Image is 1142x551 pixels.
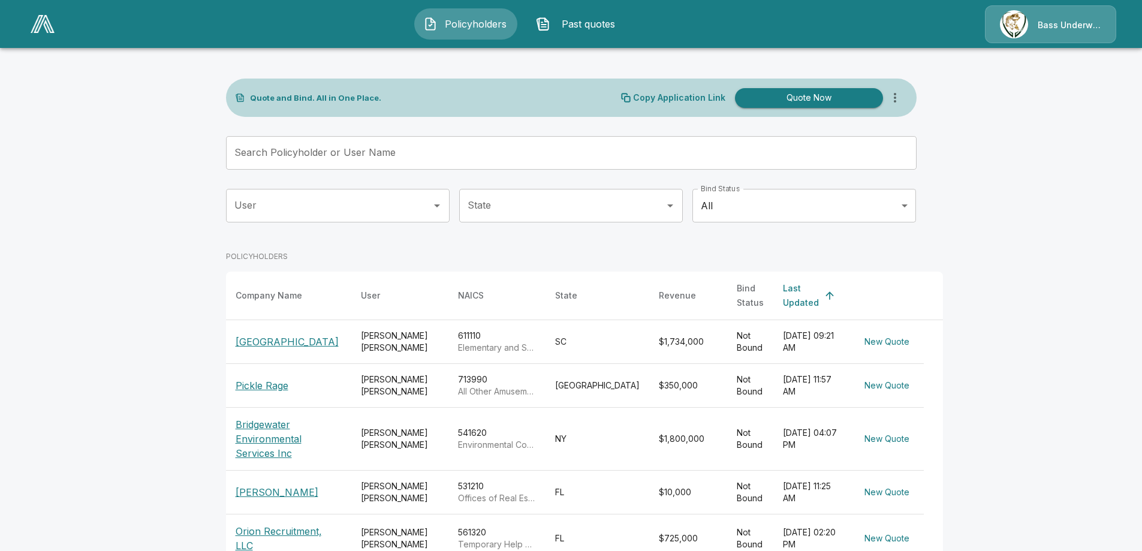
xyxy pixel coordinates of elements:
td: NY [546,408,649,471]
div: NAICS [458,288,484,303]
td: [DATE] 11:57 AM [773,364,850,408]
div: 541620 [458,427,536,451]
p: Environmental Consulting Services [458,439,536,451]
div: 713990 [458,374,536,398]
td: [DATE] 04:07 PM [773,408,850,471]
button: Quote Now [735,88,883,108]
label: Bind Status [701,183,740,194]
div: State [555,288,577,303]
img: Policyholders Icon [423,17,438,31]
p: Bridgewater Environmental Services Inc [236,417,342,460]
button: Policyholders IconPolicyholders [414,8,517,40]
div: Last Updated [783,281,819,310]
img: AA Logo [31,15,55,33]
div: Company Name [236,288,302,303]
div: 611110 [458,330,536,354]
div: 561320 [458,526,536,550]
img: Past quotes Icon [536,17,550,31]
td: FL [546,471,649,514]
p: Copy Application Link [633,94,725,102]
td: $10,000 [649,471,727,514]
p: [PERSON_NAME] [236,485,318,499]
p: All Other Amusement and Recreation Industries [458,386,536,398]
div: All [692,189,916,222]
td: [GEOGRAPHIC_DATA] [546,364,649,408]
a: Quote Now [730,88,883,108]
td: [DATE] 09:21 AM [773,320,850,364]
button: New Quote [860,375,914,397]
span: Policyholders [442,17,508,31]
button: New Quote [860,528,914,550]
button: New Quote [860,331,914,353]
td: SC [546,320,649,364]
td: $1,734,000 [649,320,727,364]
td: Not Bound [727,408,773,471]
button: Open [662,197,679,214]
p: Elementary and Secondary Schools [458,342,536,354]
div: [PERSON_NAME] [PERSON_NAME] [361,427,439,451]
p: [GEOGRAPHIC_DATA] [236,335,339,349]
button: New Quote [860,428,914,450]
td: Not Bound [727,320,773,364]
div: [PERSON_NAME] [PERSON_NAME] [361,480,439,504]
td: Not Bound [727,364,773,408]
p: Temporary Help Services [458,538,536,550]
td: $350,000 [649,364,727,408]
button: New Quote [860,481,914,504]
button: Past quotes IconPast quotes [527,8,630,40]
p: Pickle Rage [236,378,288,393]
button: more [883,86,907,110]
div: 531210 [458,480,536,504]
div: [PERSON_NAME] [PERSON_NAME] [361,330,439,354]
span: Past quotes [555,17,621,31]
div: [PERSON_NAME] [PERSON_NAME] [361,374,439,398]
td: Not Bound [727,471,773,514]
div: [PERSON_NAME] [PERSON_NAME] [361,526,439,550]
div: User [361,288,380,303]
button: Open [429,197,445,214]
p: POLICYHOLDERS [226,251,288,262]
th: Bind Status [727,272,773,320]
td: $1,800,000 [649,408,727,471]
td: [DATE] 11:25 AM [773,471,850,514]
div: Revenue [659,288,696,303]
p: Quote and Bind. All in One Place. [250,94,381,102]
p: Offices of Real Estate Agents and Brokers [458,492,536,504]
